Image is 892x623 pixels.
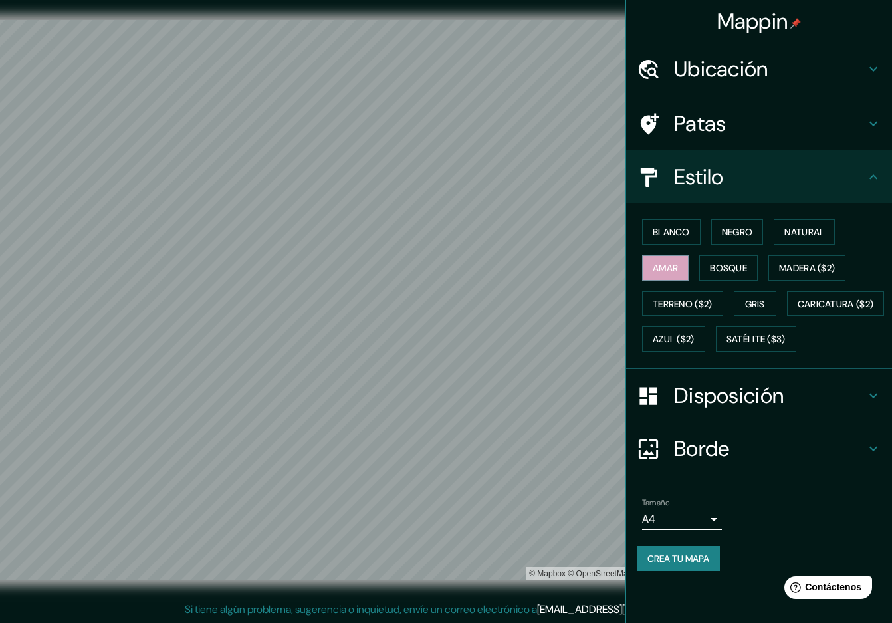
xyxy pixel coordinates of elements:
[568,569,632,578] a: Mapa de OpenStreet
[674,382,784,410] font: Disposición
[642,326,705,352] button: Azul ($2)
[626,369,892,422] div: Disposición
[779,262,835,274] font: Madera ($2)
[626,97,892,150] div: Patas
[626,43,892,96] div: Ubicación
[637,546,720,571] button: Crea tu mapa
[653,226,690,238] font: Blanco
[790,18,801,29] img: pin-icon.png
[734,291,776,316] button: Gris
[726,334,786,346] font: Satélite ($3)
[784,226,824,238] font: Natural
[647,553,709,564] font: Crea tu mapa
[711,219,764,245] button: Negro
[798,298,874,310] font: Caricatura ($2)
[626,422,892,475] div: Borde
[768,255,845,281] button: Madera ($2)
[674,163,724,191] font: Estilo
[774,571,877,608] iframe: Lanzador de widgets de ayuda
[716,326,796,352] button: Satélite ($3)
[722,226,753,238] font: Negro
[653,298,713,310] font: Terreno ($2)
[642,291,723,316] button: Terreno ($2)
[537,602,701,616] a: [EMAIL_ADDRESS][DOMAIN_NAME]
[710,262,747,274] font: Bosque
[642,497,669,508] font: Tamaño
[699,255,758,281] button: Bosque
[529,569,566,578] font: © Mapbox
[653,262,678,274] font: Amar
[529,569,566,578] a: Mapbox
[717,7,788,35] font: Mappin
[642,509,722,530] div: A4
[674,435,730,463] font: Borde
[674,55,768,83] font: Ubicación
[745,298,765,310] font: Gris
[626,150,892,203] div: Estilo
[774,219,835,245] button: Natural
[642,255,689,281] button: Amar
[185,602,537,616] font: Si tiene algún problema, sugerencia o inquietud, envíe un correo electrónico a
[653,334,695,346] font: Azul ($2)
[642,512,655,526] font: A4
[642,219,701,245] button: Blanco
[674,110,726,138] font: Patas
[787,291,885,316] button: Caricatura ($2)
[568,569,632,578] font: © OpenStreetMap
